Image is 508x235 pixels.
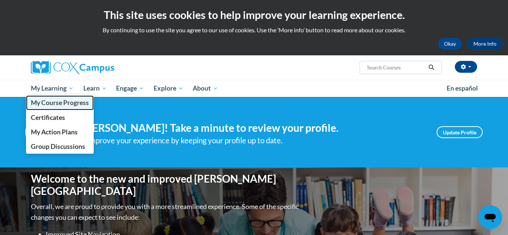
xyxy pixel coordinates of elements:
a: About [188,80,223,97]
a: My Course Progress [26,95,94,110]
h4: Hi [PERSON_NAME]! Take a minute to review your profile. [70,122,425,134]
span: Certificates [31,114,65,121]
img: Cox Campus [31,61,114,74]
p: By continuing to use the site you agree to our use of cookies. Use the ‘More info’ button to read... [6,26,502,34]
span: My Action Plans [31,128,78,136]
a: Engage [111,80,149,97]
a: My Action Plans [26,125,94,139]
div: Help improve your experience by keeping your profile up to date. [70,134,425,147]
span: Group Discussions [31,143,85,150]
a: Group Discussions [26,139,94,154]
a: En español [442,81,483,96]
div: Main menu [20,80,488,97]
a: Learn [78,80,112,97]
span: About [193,84,218,93]
span: Engage [116,84,144,93]
span: My Learning [31,84,74,93]
iframe: Button to launch messaging window [478,205,502,229]
a: Explore [149,80,188,97]
h1: Welcome to the new and improved [PERSON_NAME][GEOGRAPHIC_DATA] [31,173,300,198]
p: Overall, we are proud to provide you with a more streamlined experience. Some of the specific cha... [31,201,300,223]
h2: This site uses cookies to help improve your learning experience. [6,7,502,22]
a: Update Profile [437,126,483,138]
button: Search [426,63,437,72]
a: Certificates [26,110,94,125]
button: Okay [438,38,462,50]
button: Account Settings [455,61,477,73]
a: My Learning [26,80,78,97]
img: Profile Image [25,115,59,149]
span: En español [447,84,478,92]
span: Explore [154,84,183,93]
a: More Info [467,38,502,50]
a: Cox Campus [31,61,172,74]
input: Search Courses [366,63,426,72]
span: Learn [83,84,107,93]
span: My Course Progress [31,99,89,107]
